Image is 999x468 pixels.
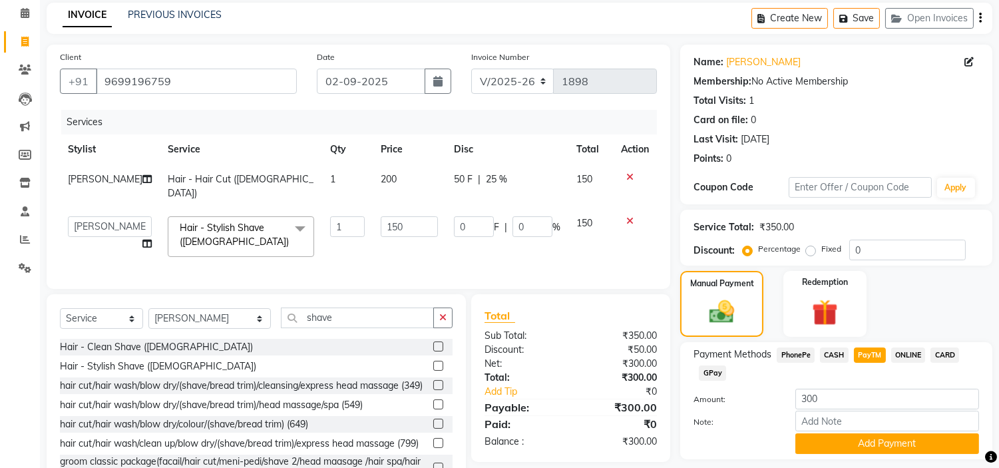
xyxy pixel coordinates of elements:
th: Disc [446,134,568,164]
div: Name: [694,55,723,69]
label: Redemption [802,276,848,288]
div: Services [61,110,667,134]
div: Total Visits: [694,94,746,108]
span: CARD [930,348,959,363]
span: 150 [576,217,592,229]
div: Sub Total: [475,329,571,343]
span: GPay [699,365,726,381]
span: ONLINE [891,348,926,363]
a: x [289,236,295,248]
label: Client [60,51,81,63]
div: hair cut/hair wash/blow dry/colour/(shave/bread trim) (649) [60,417,308,431]
div: Service Total: [694,220,754,234]
div: ₹350.00 [571,329,668,343]
div: Hair - Stylish Shave ([DEMOGRAPHIC_DATA]) [60,359,256,373]
div: Hair - Clean Shave ([DEMOGRAPHIC_DATA]) [60,340,253,354]
label: Percentage [758,243,801,255]
span: PayTM [854,348,886,363]
div: 0 [751,113,756,127]
span: Total [485,309,515,323]
div: Payable: [475,399,571,415]
span: 1 [330,173,335,185]
div: Points: [694,152,723,166]
button: +91 [60,69,97,94]
span: | [504,220,507,234]
div: Last Visit: [694,132,738,146]
div: Membership: [694,75,751,89]
span: % [552,220,560,234]
th: Total [568,134,613,164]
span: 50 F [454,172,473,186]
div: ₹0 [571,416,668,432]
a: Add Tip [475,385,587,399]
div: ₹300.00 [571,435,668,449]
div: ₹0 [587,385,668,399]
div: Discount: [694,244,735,258]
div: Total: [475,371,571,385]
div: ₹300.00 [571,399,668,415]
img: _cash.svg [701,298,741,326]
span: Hair - Stylish Shave ([DEMOGRAPHIC_DATA]) [180,222,289,248]
button: Create New [751,8,828,29]
th: Price [373,134,446,164]
label: Amount: [684,393,785,405]
th: Stylist [60,134,160,164]
div: hair cut/hair wash/blow dry/(shave/bread trim)/cleansing/express head massage (349) [60,379,423,393]
button: Add Payment [795,433,979,454]
div: Balance : [475,435,571,449]
img: _gift.svg [804,296,846,329]
input: Add Note [795,411,979,431]
div: ₹50.00 [571,343,668,357]
div: ₹300.00 [571,371,668,385]
label: Manual Payment [690,278,754,290]
input: Amount [795,389,979,409]
a: [PERSON_NAME] [726,55,801,69]
label: Fixed [821,243,841,255]
div: 0 [726,152,731,166]
input: Enter Offer / Coupon Code [789,177,931,198]
span: 150 [576,173,592,185]
button: Open Invoices [885,8,974,29]
label: Note: [684,416,785,428]
span: PhonePe [777,348,815,363]
input: Search by Name/Mobile/Email/Code [96,69,297,94]
a: INVOICE [63,3,112,27]
div: 1 [749,94,754,108]
div: [DATE] [741,132,769,146]
th: Service [160,134,322,164]
span: CASH [820,348,849,363]
span: Hair - Hair Cut ([DEMOGRAPHIC_DATA]) [168,173,313,199]
span: F [494,220,499,234]
div: hair cut/hair wash/blow dry/(shave/bread trim)/head massage/spa (549) [60,398,363,412]
div: Coupon Code [694,180,789,194]
span: Payment Methods [694,348,771,361]
div: Net: [475,357,571,371]
button: Apply [937,178,975,198]
span: 25 % [486,172,507,186]
div: ₹300.00 [571,357,668,371]
span: 200 [381,173,397,185]
div: Card on file: [694,113,748,127]
div: ₹350.00 [759,220,794,234]
span: [PERSON_NAME] [68,173,142,185]
label: Date [317,51,335,63]
label: Invoice Number [471,51,529,63]
div: No Active Membership [694,75,979,89]
th: Action [613,134,657,164]
button: Save [833,8,880,29]
div: hair cut/hair wash/clean up/blow dry/(shave/bread trim)/express head massage (799) [60,437,419,451]
input: Search or Scan [281,308,434,328]
div: Paid: [475,416,571,432]
span: | [478,172,481,186]
div: Discount: [475,343,571,357]
a: PREVIOUS INVOICES [128,9,222,21]
th: Qty [322,134,373,164]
